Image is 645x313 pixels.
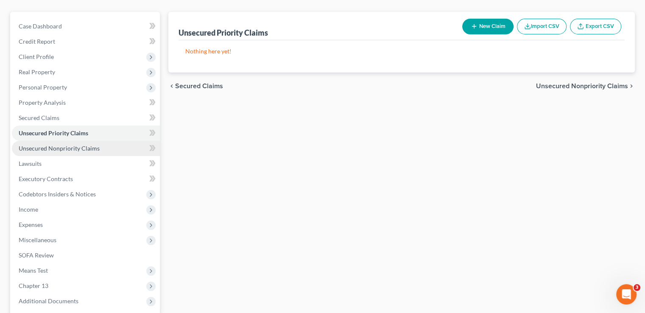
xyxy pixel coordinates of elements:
span: Means Test [19,267,48,274]
a: Executory Contracts [12,171,160,187]
span: Executory Contracts [19,175,73,182]
button: chevron_left Secured Claims [168,83,223,89]
span: Real Property [19,68,55,75]
a: Unsecured Nonpriority Claims [12,141,160,156]
button: New Claim [462,19,514,34]
span: Unsecured Nonpriority Claims [536,83,628,89]
iframe: Intercom live chat [616,284,637,305]
span: Chapter 13 [19,282,48,289]
div: Unsecured Priority Claims [179,28,268,38]
a: Unsecured Priority Claims [12,126,160,141]
p: Nothing here yet! [185,47,618,56]
a: Export CSV [570,19,621,34]
span: Client Profile [19,53,54,60]
span: Miscellaneous [19,236,56,243]
span: Unsecured Nonpriority Claims [19,145,100,152]
button: Import CSV [517,19,567,34]
a: Credit Report [12,34,160,49]
span: Personal Property [19,84,67,91]
span: 3 [634,284,640,291]
a: Property Analysis [12,95,160,110]
a: SOFA Review [12,248,160,263]
span: Additional Documents [19,297,78,305]
span: Lawsuits [19,160,42,167]
a: Lawsuits [12,156,160,171]
span: Expenses [19,221,43,228]
span: Codebtors Insiders & Notices [19,190,96,198]
span: Secured Claims [19,114,59,121]
i: chevron_right [628,83,635,89]
span: Income [19,206,38,213]
a: Secured Claims [12,110,160,126]
span: SOFA Review [19,252,54,259]
span: Secured Claims [175,83,223,89]
span: Case Dashboard [19,22,62,30]
a: Case Dashboard [12,19,160,34]
span: Credit Report [19,38,55,45]
i: chevron_left [168,83,175,89]
span: Property Analysis [19,99,66,106]
button: Unsecured Nonpriority Claims chevron_right [536,83,635,89]
span: Unsecured Priority Claims [19,129,88,137]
